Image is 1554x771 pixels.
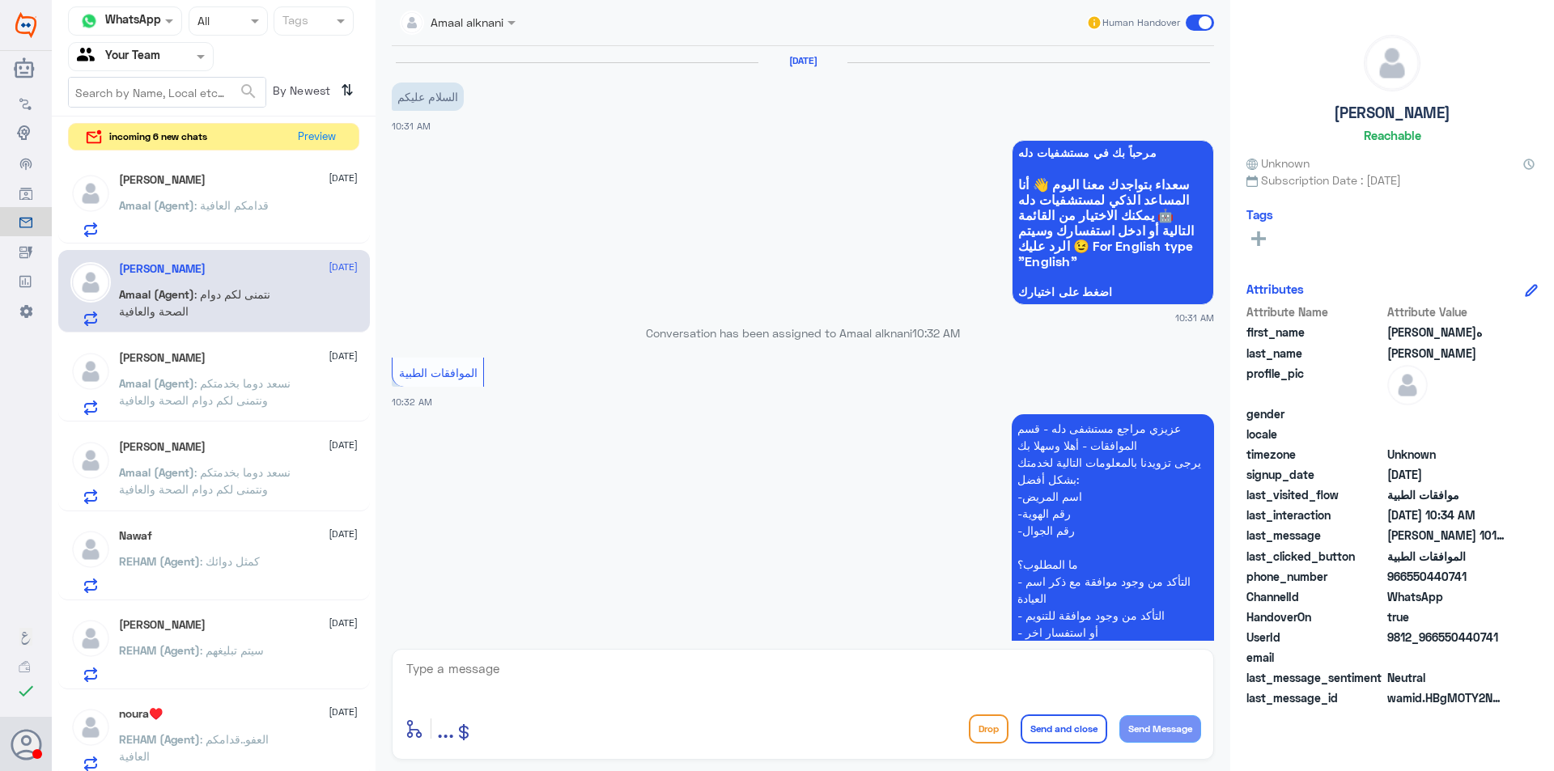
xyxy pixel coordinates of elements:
span: wamid.HBgMOTY2NTUwNDQwNzQxFQIAEhgUM0EwNDgzOENDNkFERUE1QjYzQkUA [1387,689,1505,706]
img: defaultAdmin.png [1365,36,1420,91]
span: 2025-10-07T07:31:55.083Z [1387,466,1505,483]
span: null [1387,649,1505,666]
h5: Aicha Houamlia [119,618,206,632]
span: 2025-10-07T07:34:17.815Z [1387,506,1505,523]
span: 10:31 AM [392,121,431,131]
span: موافقات الطبية [1387,486,1505,503]
span: last_name [1246,345,1384,362]
span: UserId [1246,629,1384,646]
span: سعداء بتواجدك معنا اليوم 👋 أنا المساعد الذكي لمستشفيات دله 🤖 يمكنك الاختيار من القائمة التالية أو... [1018,176,1208,269]
span: : قدامكم العافية [194,198,269,212]
span: By Newest [266,77,334,109]
span: last_interaction [1246,506,1384,523]
span: Amaal (Agent) [119,287,194,301]
span: ... [437,714,454,743]
span: Attribute Name [1246,303,1384,320]
span: null [1387,405,1505,422]
h5: Abo Ola [119,173,206,187]
button: Preview [291,124,342,150]
span: Unknown [1246,155,1310,172]
span: الموافقات الطبية [1387,548,1505,565]
button: Send and close [1021,714,1107,743]
span: phone_number [1246,568,1384,585]
span: last_message [1246,527,1384,544]
span: Human Handover [1102,15,1180,30]
span: : كمثل دوائك [200,554,260,568]
span: Amaal (Agent) [119,376,194,390]
span: true [1387,608,1505,625]
img: whatsapp.png [77,9,101,33]
img: defaultAdmin.png [70,618,111,659]
img: defaultAdmin.png [70,440,111,481]
span: : نسعد دوما بخدمتكم ونتمنى لكم دوام الصحة والعافية [119,376,291,407]
button: search [239,78,258,105]
span: مرحباً بك في مستشفيات دله [1018,146,1208,159]
h5: خالد شولان [119,351,206,365]
span: : سيتم تبليغهم [200,643,264,657]
button: Avatar [11,729,41,760]
span: Unknown [1387,446,1505,463]
span: last_clicked_button [1246,548,1384,565]
span: Subscription Date : [DATE] [1246,172,1538,189]
p: 7/10/2025, 10:31 AM [392,83,464,111]
img: defaultAdmin.png [70,351,111,392]
span: : نسعد دوما بخدمتكم ونتمنى لكم دوام الصحة والعافية [119,465,291,496]
img: Widebot Logo [15,12,36,38]
img: defaultAdmin.png [70,529,111,570]
div: Tags [280,11,308,32]
img: defaultAdmin.png [70,173,111,214]
span: 10:31 AM [1175,311,1214,324]
span: 966550440741 [1387,568,1505,585]
span: 9812_966550440741 [1387,629,1505,646]
span: ChannelId [1246,588,1384,605]
span: عبدالله [1387,345,1505,362]
span: Amaal (Agent) [119,465,194,479]
span: REHAM (Agent) [119,554,200,568]
span: REHAM (Agent) [119,732,200,746]
span: [DATE] [329,171,358,185]
span: عبدالاله [1387,324,1505,341]
span: signup_date [1246,466,1384,483]
h5: عبدالاله عبدالله [119,262,206,276]
span: [DATE] [329,260,358,274]
span: HandoverOn [1246,608,1384,625]
h6: [DATE] [758,55,847,66]
span: incoming 6 new chats [109,129,207,144]
button: ... [437,710,454,747]
button: Send Message [1119,715,1201,743]
span: gender [1246,405,1384,422]
p: Conversation has been assigned to Amaal alknani [392,324,1214,341]
span: [DATE] [329,616,358,630]
span: Amaal (Agent) [119,198,194,212]
h5: Nawaf [119,529,152,543]
span: اضغط على اختيارك [1018,286,1208,299]
span: first_name [1246,324,1384,341]
h5: [PERSON_NAME] [1334,104,1450,122]
span: email [1246,649,1384,666]
i: check [16,681,36,701]
span: Attribute Value [1387,303,1505,320]
span: 0 [1387,669,1505,686]
span: فلوه عبدالله المطير 1019800974 0553634996 تم رفع طلب لتامين بتاريخ 07-10-2025م ولم تتم الموافقه ل... [1387,527,1505,544]
i: ⇅ [341,77,354,104]
span: search [239,82,258,101]
img: defaultAdmin.png [70,262,111,303]
h5: Amani Abdullh [119,440,206,454]
button: Drop [969,714,1008,743]
span: 10:32 AM [912,326,960,340]
input: Search by Name, Local etc… [69,78,265,107]
span: [DATE] [329,438,358,452]
span: [DATE] [329,705,358,719]
span: [DATE] [329,527,358,541]
span: REHAM (Agent) [119,643,200,657]
p: 7/10/2025, 10:32 AM [1012,414,1214,731]
h6: Tags [1246,207,1273,222]
img: yourTeam.svg [77,44,101,69]
span: last_message_id [1246,689,1384,706]
span: الموافقات الطبية [399,366,478,379]
img: defaultAdmin.png [70,707,111,748]
h6: Attributes [1246,282,1304,296]
h5: noura♥️ [119,707,163,721]
span: locale [1246,426,1384,443]
span: null [1387,426,1505,443]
